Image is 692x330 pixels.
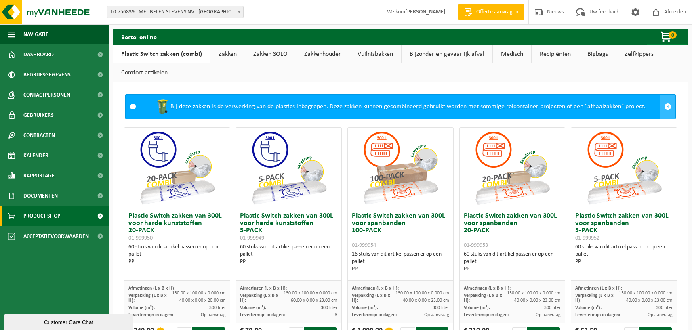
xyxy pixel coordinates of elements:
h2: Bestel online [113,29,165,44]
span: 01-999949 [240,235,264,241]
img: 01-999954 [360,128,441,208]
span: Dashboard [23,44,54,65]
span: Op aanvraag [424,313,449,317]
img: 01-999949 [248,128,329,208]
h3: Plastic Switch zakken van 300L voor spanbanden 20-PACK [464,212,561,249]
span: Levertermijn in dagen: [352,313,397,317]
span: Verpakking (L x B x H): [240,293,278,303]
span: 130.00 x 100.00 x 0.000 cm [172,291,226,296]
a: Recipiënten [532,45,579,63]
img: 01-999952 [584,128,665,208]
span: Contracten [23,125,55,145]
span: 130.00 x 100.00 x 0.000 cm [395,291,449,296]
div: 16 stuks van dit artikel passen er op een pallet [352,251,449,273]
a: Zakken [210,45,245,63]
span: 300 liter [433,305,449,310]
span: Gebruikers [23,105,54,125]
span: Verpakking (L x B x H): [128,293,167,303]
div: 60 stuks van dit artikel passen er op een pallet [128,244,226,265]
span: Volume (m³): [128,305,155,310]
a: Bijzonder en gevaarlijk afval [402,45,492,63]
span: 40.00 x 0.00 x 23.00 cm [403,298,449,303]
span: Navigatie [23,24,48,44]
span: Afmetingen (L x B x H): [464,286,511,291]
div: PP [240,258,337,265]
span: Product Shop [23,206,60,226]
span: Verpakking (L x B x H): [352,293,390,303]
span: Volume (m³): [575,305,602,310]
div: Bij deze zakken is de verwerking van de plastics inbegrepen. Deze zakken kunnen gecombineerd gebr... [140,95,660,119]
span: Offerte aanvragen [474,8,520,16]
div: PP [464,265,561,273]
span: Op aanvraag [536,313,561,317]
span: Contactpersonen [23,85,70,105]
a: Zakken SOLO [245,45,296,63]
img: 01-999953 [472,128,553,208]
span: Verpakking (L x B x H): [464,293,502,303]
span: Op aanvraag [648,313,673,317]
div: 60 stuks van dit artikel passen er op een pallet [464,251,561,273]
span: 130.00 x 100.00 x 0.000 cm [507,291,561,296]
img: 01-999950 [137,128,217,208]
span: 01-999953 [464,242,488,248]
span: 40.00 x 0.00 x 20.00 cm [179,298,226,303]
span: Op aanvraag [201,313,226,317]
div: PP [128,258,226,265]
span: Levertermijn in dagen: [575,313,620,317]
a: Comfort artikelen [113,63,176,82]
a: Zelfkippers [616,45,662,63]
a: Vuilnisbakken [349,45,401,63]
span: 01-999952 [575,235,599,241]
span: 130.00 x 100.00 x 0.000 cm [284,291,337,296]
span: Documenten [23,186,58,206]
span: Afmetingen (L x B x H): [240,286,287,291]
span: Levertermijn in dagen: [464,313,509,317]
a: Plastic Switch zakken (combi) [113,45,210,63]
h3: Plastic Switch zakken van 300L voor spanbanden 100-PACK [352,212,449,249]
img: WB-0240-HPE-GN-50.png [154,99,170,115]
iframe: chat widget [4,312,135,330]
a: Bigbags [579,45,616,63]
button: 0 [647,29,687,45]
span: Acceptatievoorwaarden [23,226,89,246]
strong: [PERSON_NAME] [405,9,446,15]
a: Medisch [493,45,531,63]
span: Afmetingen (L x B x H): [575,286,622,291]
span: 130.00 x 100.00 x 0.000 cm [619,291,673,296]
h3: Plastic Switch zakken van 300L voor harde kunststoffen 20-PACK [128,212,226,242]
span: 300 liter [544,305,561,310]
div: 60 stuks van dit artikel passen er op een pallet [240,244,337,265]
a: Zakkenhouder [296,45,349,63]
a: Offerte aanvragen [458,4,524,20]
span: 01-999950 [128,235,153,241]
div: PP [575,258,673,265]
span: 0 [669,31,677,39]
span: Volume (m³): [464,305,490,310]
span: 10-756839 - MEUBELEN STEVENS NV - KALMTHOUT [107,6,244,18]
span: Levertermijn in dagen: [240,313,285,317]
span: 40.00 x 0.00 x 23.00 cm [514,298,561,303]
span: Levertermijn in dagen: [128,313,173,317]
span: Rapportage [23,166,55,186]
span: 300 liter [321,305,337,310]
span: 10-756839 - MEUBELEN STEVENS NV - KALMTHOUT [107,6,243,18]
div: PP [352,265,449,273]
h3: Plastic Switch zakken van 300L voor spanbanden 5-PACK [575,212,673,242]
span: Afmetingen (L x B x H): [352,286,399,291]
span: 01-999954 [352,242,376,248]
h3: Plastic Switch zakken van 300L voor harde kunststoffen 5-PACK [240,212,337,242]
span: Bedrijfsgegevens [23,65,71,85]
span: Kalender [23,145,48,166]
a: Sluit melding [660,95,675,119]
div: 60 stuks van dit artikel passen er op een pallet [575,244,673,265]
span: Afmetingen (L x B x H): [128,286,175,291]
span: Volume (m³): [352,305,378,310]
span: 300 liter [209,305,226,310]
span: Verpakking (L x B x H): [575,293,614,303]
span: 3 [335,313,337,317]
span: 300 liter [656,305,673,310]
span: 60.00 x 0.00 x 23.00 cm [291,298,337,303]
span: Volume (m³): [240,305,266,310]
span: 40.00 x 0.00 x 23.00 cm [626,298,673,303]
